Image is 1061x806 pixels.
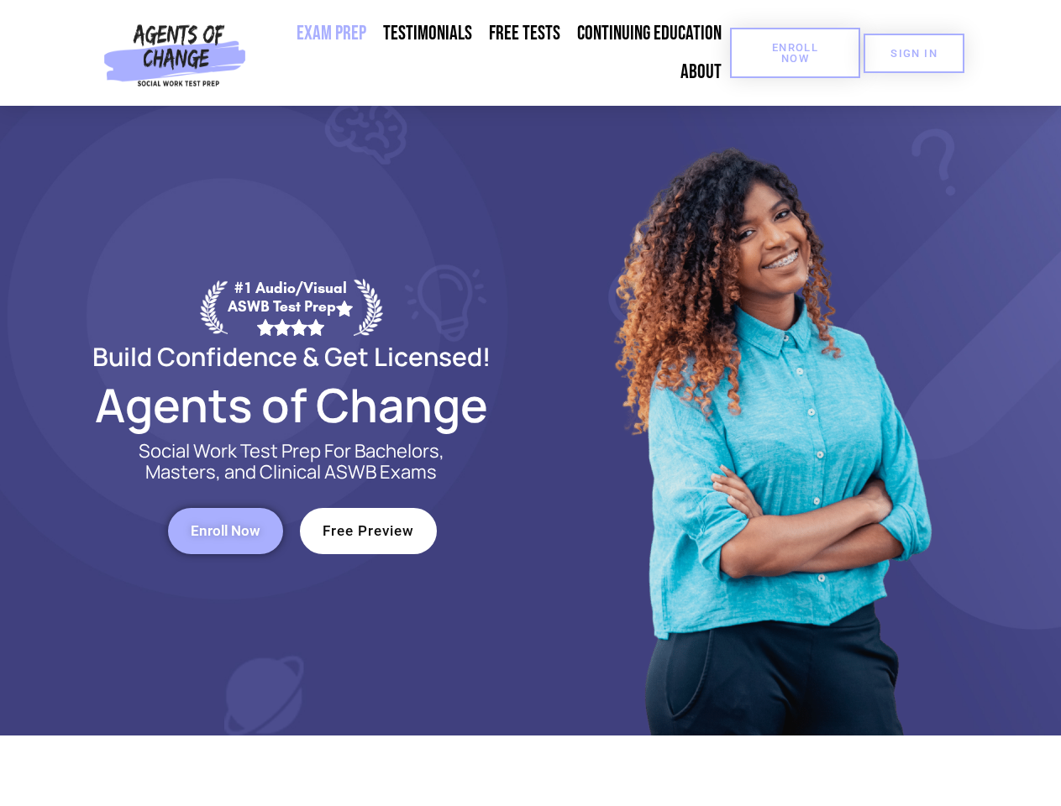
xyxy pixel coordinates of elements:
a: SIGN IN [864,34,964,73]
a: Free Preview [300,508,437,554]
p: Social Work Test Prep For Bachelors, Masters, and Clinical ASWB Exams [119,441,464,483]
a: Testimonials [375,14,481,53]
a: Enroll Now [730,28,860,78]
a: About [672,53,730,92]
a: Free Tests [481,14,569,53]
nav: Menu [253,14,730,92]
span: SIGN IN [890,48,938,59]
a: Exam Prep [288,14,375,53]
span: Enroll Now [757,42,833,64]
img: Website Image 1 (1) [602,106,938,735]
div: #1 Audio/Visual ASWB Test Prep [228,279,354,335]
h2: Agents of Change [52,385,531,424]
span: Enroll Now [191,524,260,538]
a: Continuing Education [569,14,730,53]
span: Free Preview [323,524,414,538]
a: Enroll Now [168,508,283,554]
h2: Build Confidence & Get Licensed! [52,344,531,369]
